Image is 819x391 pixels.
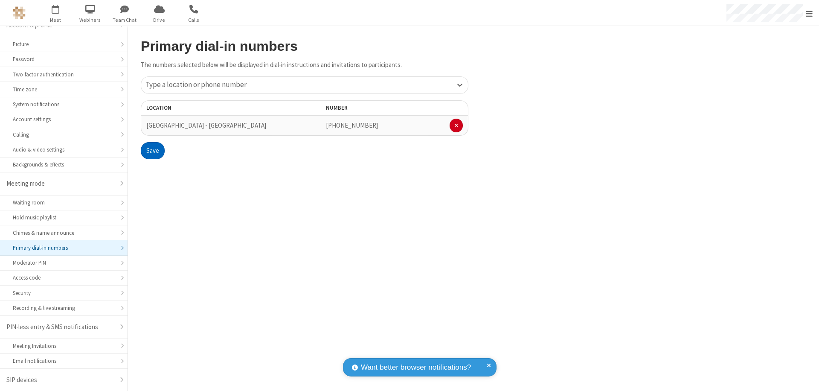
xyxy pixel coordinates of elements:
[141,100,272,116] th: Location
[13,85,115,93] div: Time zone
[13,198,115,207] div: Waiting room
[6,322,115,332] div: PIN-less entry & SMS notifications
[13,229,115,237] div: Chimes & name announce
[13,70,115,79] div: Two-factor authentication
[13,289,115,297] div: Security
[13,357,115,365] div: Email notifications
[13,131,115,139] div: Calling
[13,274,115,282] div: Access code
[141,60,468,70] p: The numbers selected below will be displayed in dial-in instructions and invitations to participa...
[141,142,165,159] button: Save
[141,39,468,54] h2: Primary dial-in numbers
[13,100,115,108] div: System notifications
[13,304,115,312] div: Recording & live streaming
[13,342,115,350] div: Meeting Invitations
[13,40,115,48] div: Picture
[40,16,72,24] span: Meet
[6,375,115,385] div: SIP devices
[13,213,115,222] div: Hold music playlist
[13,160,115,169] div: Backgrounds & effects
[178,16,210,24] span: Calls
[74,16,106,24] span: Webinars
[13,244,115,252] div: Primary dial-in numbers
[13,115,115,123] div: Account settings
[13,55,115,63] div: Password
[6,179,115,189] div: Meeting mode
[361,362,471,373] span: Want better browser notifications?
[141,116,272,136] td: [GEOGRAPHIC_DATA] - [GEOGRAPHIC_DATA]
[13,146,115,154] div: Audio & video settings
[13,259,115,267] div: Moderator PIN
[326,121,378,129] span: [PHONE_NUMBER]
[321,100,468,116] th: Number
[13,6,26,19] img: QA Selenium DO NOT DELETE OR CHANGE
[143,16,175,24] span: Drive
[109,16,141,24] span: Team Chat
